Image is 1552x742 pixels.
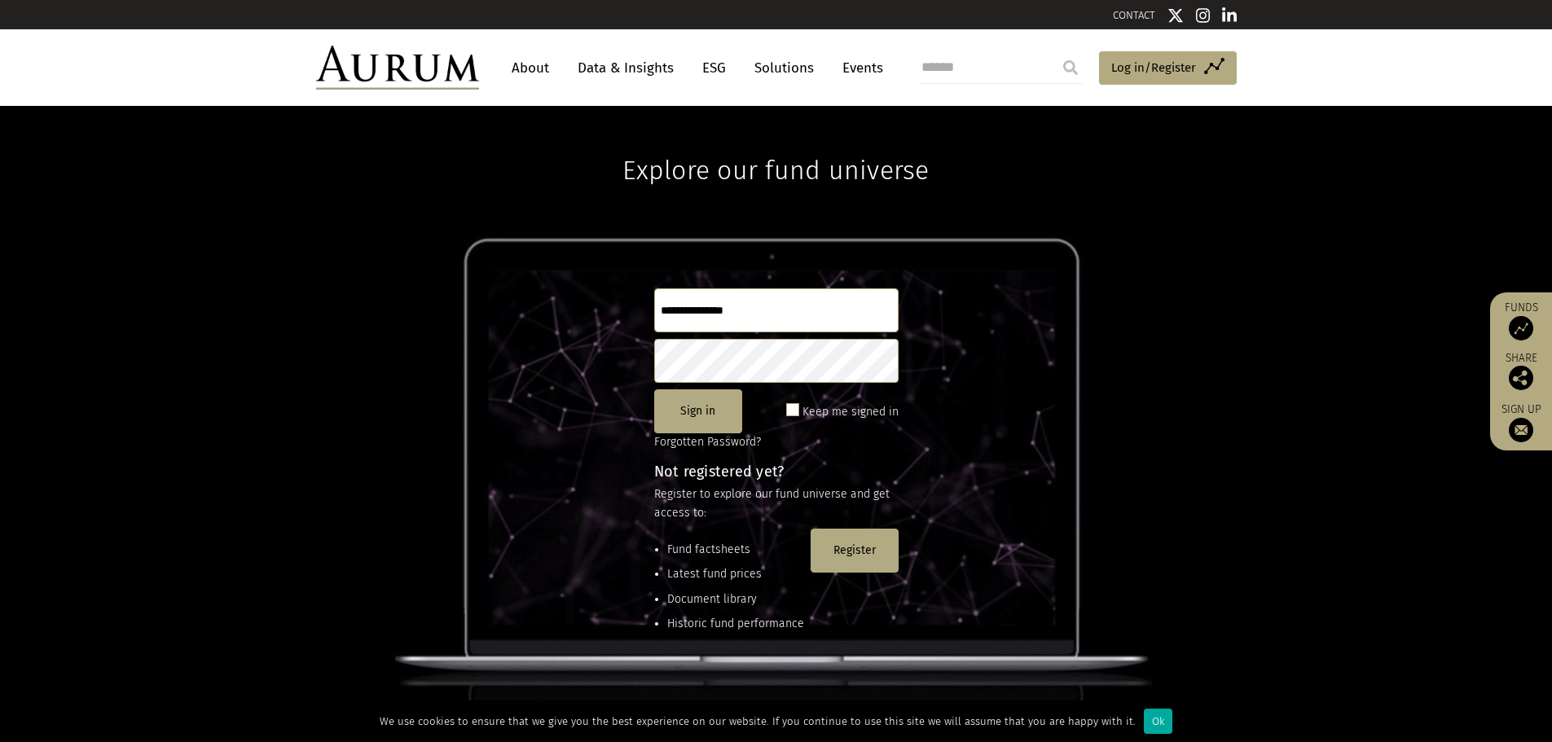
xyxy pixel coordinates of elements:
a: Forgotten Password? [654,435,761,449]
a: Sign up [1498,402,1544,442]
img: Twitter icon [1167,7,1184,24]
label: Keep me signed in [802,402,899,422]
a: Data & Insights [569,53,682,83]
img: Sign up to our newsletter [1509,418,1533,442]
button: Register [811,529,899,573]
li: Historic fund performance [667,615,804,633]
li: Document library [667,591,804,608]
img: Linkedin icon [1222,7,1237,24]
input: Submit [1054,51,1087,84]
h1: Explore our fund universe [622,106,929,186]
img: Aurum [316,46,479,90]
div: Share [1498,353,1544,390]
a: Funds [1498,301,1544,340]
h4: Not registered yet? [654,464,899,479]
a: Log in/Register [1099,51,1237,86]
div: Ok [1144,709,1172,734]
li: Fund factsheets [667,541,804,559]
a: Events [834,53,883,83]
span: Log in/Register [1111,58,1196,77]
a: Solutions [746,53,822,83]
a: CONTACT [1113,9,1155,21]
p: Register to explore our fund universe and get access to: [654,485,899,522]
img: Access Funds [1509,316,1533,340]
a: ESG [694,53,734,83]
button: Sign in [654,389,742,433]
li: Latest fund prices [667,565,804,583]
img: Instagram icon [1196,7,1211,24]
img: Share this post [1509,366,1533,390]
a: About [503,53,557,83]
